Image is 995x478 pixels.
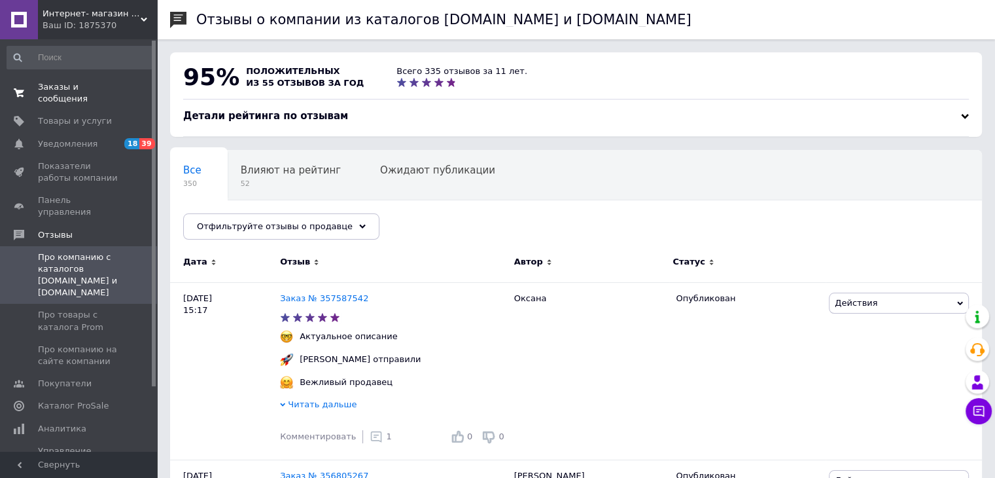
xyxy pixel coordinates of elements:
span: Аналитика [38,423,86,435]
span: Статус [672,256,705,268]
span: Интернет- магазин "Праздник-shop" [43,8,141,20]
span: 52 [241,179,341,189]
span: Управление сайтом [38,445,121,469]
span: Ожидают публикации [380,164,495,176]
div: Читать дальше [280,399,508,414]
span: Влияют на рейтинг [241,164,341,176]
span: Действия [835,298,877,308]
img: :nerd_face: [280,330,293,343]
span: Показатели работы компании [38,160,121,184]
input: Поиск [7,46,154,69]
h1: Отзывы о компании из каталогов [DOMAIN_NAME] и [DOMAIN_NAME] [196,12,691,28]
span: Отзывы [38,229,73,241]
span: Товары и услуги [38,115,112,127]
div: Оксана [508,282,670,460]
span: Детали рейтинга по отзывам [183,110,348,122]
a: Заказ № 357587542 [280,293,368,303]
span: Читать дальше [288,399,357,409]
div: Вежливый продавец [296,377,396,388]
div: Комментировать [280,431,356,443]
span: Заказы и сообщения [38,81,121,105]
span: 18 [124,138,139,149]
img: :rocket: [280,353,293,366]
span: 0 [498,432,504,441]
span: из 55 отзывов за год [246,78,364,88]
div: Опубликован [676,293,819,304]
span: Автор [514,256,543,268]
div: [PERSON_NAME] отправили [296,354,424,365]
span: Про товары с каталога Prom [38,309,121,333]
div: Актуальное описание [296,331,401,342]
span: Отзыв [280,256,310,268]
div: Всего 335 отзывов за 11 лет. [396,65,527,77]
span: 95% [183,64,239,90]
span: 39 [139,138,154,149]
span: Про компанию с каталогов [DOMAIN_NAME] и [DOMAIN_NAME] [38,251,121,299]
div: Опубликованы без комментария [170,200,351,250]
div: Ваш ID: 1875370 [43,20,157,31]
span: 0 [467,432,472,441]
span: Панель управления [38,194,121,218]
button: Чат с покупателем [966,398,992,424]
span: Каталог ProSale [38,400,109,412]
span: 1 [386,432,391,441]
span: положительных [246,66,340,76]
span: Про компанию на сайте компании [38,344,121,367]
div: [DATE] 15:17 [170,282,280,460]
span: Опубликованы без комме... [183,214,325,226]
div: 1 [370,430,391,443]
span: Покупатели [38,378,92,390]
div: Детали рейтинга по отзывам [183,109,969,123]
span: Комментировать [280,432,356,441]
span: Дата [183,256,207,268]
img: :hugging_face: [280,376,293,389]
span: 350 [183,179,201,189]
span: Отфильтруйте отзывы о продавце [197,221,353,231]
span: Все [183,164,201,176]
span: Уведомления [38,138,97,150]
